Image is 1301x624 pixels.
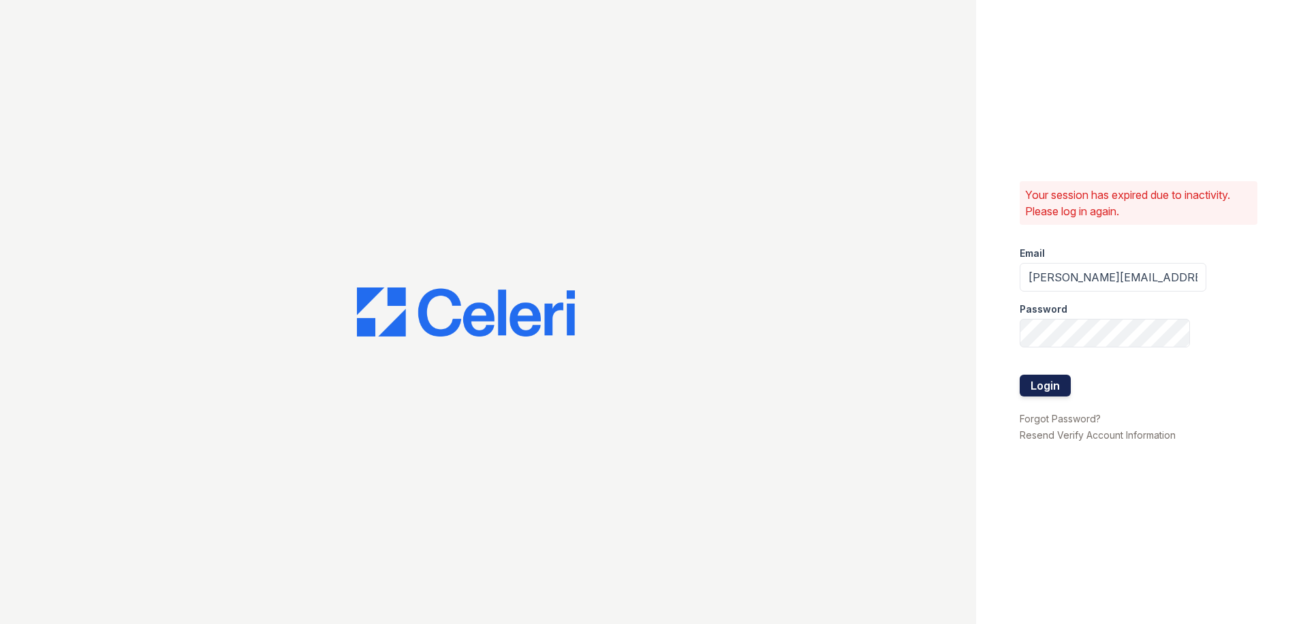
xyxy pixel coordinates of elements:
[357,287,575,337] img: CE_Logo_Blue-a8612792a0a2168367f1c8372b55b34899dd931a85d93a1a3d3e32e68fde9ad4.png
[1020,375,1071,396] button: Login
[1020,429,1176,441] a: Resend Verify Account Information
[1020,413,1101,424] a: Forgot Password?
[1025,187,1253,219] p: Your session has expired due to inactivity. Please log in again.
[1020,302,1067,316] label: Password
[1020,247,1045,260] label: Email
